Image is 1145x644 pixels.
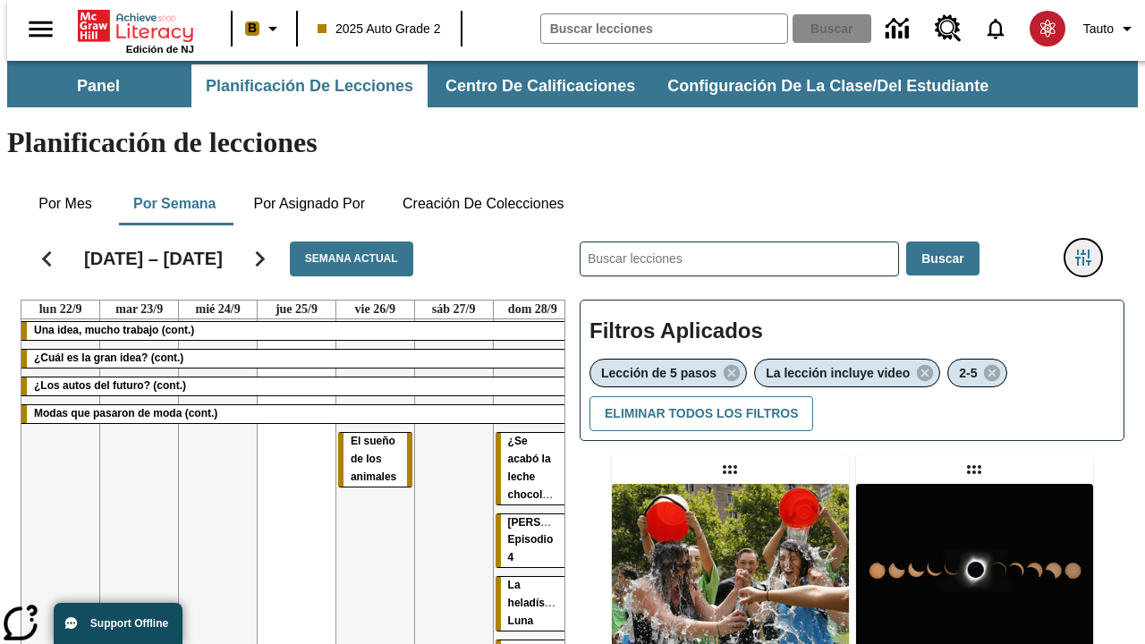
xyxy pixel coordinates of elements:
div: Elena Menope: Episodio 4 [496,514,570,568]
div: ¿Se acabó la leche chocolateada? [496,433,570,504]
button: Menú lateral de filtros [1065,240,1101,275]
a: 27 de septiembre de 2025 [428,301,479,318]
a: 24 de septiembre de 2025 [192,301,244,318]
button: Panel [9,64,188,107]
button: Centro de calificaciones [431,64,649,107]
span: 2025 Auto Grade 2 [318,20,441,38]
button: Configuración de la clase/del estudiante [653,64,1003,107]
div: Filtros Aplicados [580,300,1124,441]
div: Una idea, mucho trabajo (cont.) [21,322,572,340]
button: Buscar [906,241,979,276]
a: Centro de información [875,4,924,54]
div: Modas que pasaron de moda (cont.) [21,405,572,423]
h2: Filtros Aplicados [589,309,1115,353]
h2: [DATE] – [DATE] [84,248,223,269]
a: Portada [78,8,194,44]
span: Modas que pasaron de moda (cont.) [34,407,217,419]
span: Elena Menope: Episodio 4 [508,516,602,564]
a: 23 de septiembre de 2025 [112,301,166,318]
span: B [248,17,257,39]
button: Boost El color de la clase es anaranjado claro. Cambiar el color de la clase. [238,13,291,45]
input: Buscar lecciones [581,242,898,275]
button: Planificación de lecciones [191,64,428,107]
div: Subbarra de navegación [7,64,1005,107]
h1: Planificación de lecciones [7,126,1138,159]
button: Eliminar todos los filtros [589,396,813,431]
span: Tauto [1083,20,1114,38]
a: 26 de septiembre de 2025 [352,301,400,318]
span: Panel [77,76,120,97]
span: La heladísima Luna [508,579,564,627]
button: Regresar [24,236,70,282]
div: ¿Cuál es la gran idea? (cont.) [21,350,572,368]
span: ¿Cuál es la gran idea? (cont.) [34,352,183,364]
span: El sueño de los animales [351,435,396,483]
span: La lección incluye video [766,366,910,380]
span: ¿Los autos del futuro? (cont.) [34,379,186,392]
span: Configuración de la clase/del estudiante [667,76,988,97]
span: Una idea, mucho trabajo (cont.) [34,324,194,336]
span: Lección de 5 pasos [601,366,717,380]
img: avatar image [1030,11,1065,47]
button: Abrir el menú lateral [14,3,67,55]
a: 22 de septiembre de 2025 [36,301,86,318]
button: Creación de colecciones [388,182,579,225]
div: Eliminar La lección incluye video el ítem seleccionado del filtro [754,359,940,387]
a: 25 de septiembre de 2025 [272,301,321,318]
div: Lección arrastrable: Un frío desafío trajo cambios [716,455,744,484]
button: Por semana [119,182,230,225]
a: 28 de septiembre de 2025 [505,301,561,318]
button: Semana actual [290,241,413,276]
span: 2-5 [959,366,977,380]
div: La heladísima Luna [496,577,570,631]
button: Support Offline [54,603,182,644]
div: Lección arrastrable: ¡Atención! Es la hora del eclipse [960,455,988,484]
span: Support Offline [90,617,168,630]
div: Portada [78,6,194,55]
a: Centro de recursos, Se abrirá en una pestaña nueva. [924,4,972,53]
div: ¿Los autos del futuro? (cont.) [21,377,572,395]
div: Eliminar 2-5 el ítem seleccionado del filtro [947,359,1007,387]
div: El sueño de los animales [338,433,412,487]
button: Seguir [237,236,283,282]
span: Centro de calificaciones [445,76,635,97]
div: Eliminar Lección de 5 pasos el ítem seleccionado del filtro [589,359,747,387]
a: Notificaciones [972,5,1019,52]
div: Subbarra de navegación [7,61,1138,107]
span: Edición de NJ [126,44,194,55]
input: Buscar campo [541,14,787,43]
span: Planificación de lecciones [206,76,413,97]
button: Por mes [21,182,110,225]
button: Perfil/Configuración [1076,13,1145,45]
button: Por asignado por [239,182,379,225]
button: Escoja un nuevo avatar [1019,5,1076,52]
span: ¿Se acabó la leche chocolateada? [508,435,583,501]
